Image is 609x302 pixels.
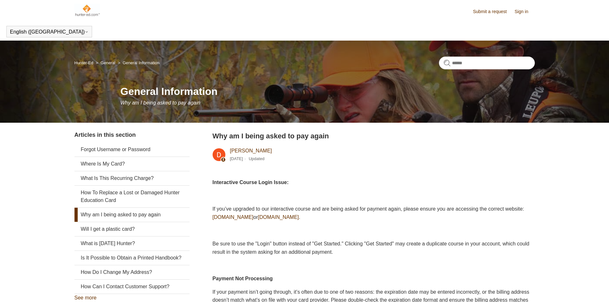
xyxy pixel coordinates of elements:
span: Articles in this section [74,132,136,138]
span: If you’ve upgraded to our interactive course and are being asked for payment again, please ensure... [213,206,524,212]
a: Forgot Username or Password [74,143,190,157]
span: . [299,214,300,220]
h2: Why am I being asked to pay again [213,131,535,141]
a: Will I get a plastic card? [74,222,190,236]
li: General Information [116,60,159,65]
a: [PERSON_NAME] [230,148,272,153]
a: Submit a request [473,8,513,15]
a: How To Replace a Lost or Damaged Hunter Education Card [74,186,190,207]
h1: General Information [121,84,535,99]
a: General Information [123,60,160,65]
strong: Payment Not Processing [213,276,273,281]
li: General [94,60,116,65]
a: General [101,60,115,65]
li: Hunter-Ed [74,60,95,65]
a: Why am I being asked to pay again [74,208,190,222]
a: What is [DATE] Hunter? [74,236,190,251]
button: English ([GEOGRAPHIC_DATA]) [10,29,89,35]
a: How Can I Contact Customer Support? [74,280,190,294]
a: [DOMAIN_NAME] [258,214,299,220]
li: Updated [249,156,264,161]
a: Where Is My Card? [74,157,190,171]
img: Hunter-Ed Help Center home page [74,4,100,17]
span: Be sure to use the "Login" button instead of "Get Started." Clicking "Get Started" may create a d... [213,241,529,255]
span: Why am I being asked to pay again [121,100,200,105]
a: Is It Possible to Obtain a Printed Handbook? [74,251,190,265]
input: Search [439,57,535,69]
a: [DOMAIN_NAME] [213,214,254,220]
a: What Is This Recurring Charge? [74,171,190,185]
a: Sign in [515,8,535,15]
span: or [254,214,258,220]
a: See more [74,295,97,300]
a: How Do I Change My Address? [74,265,190,279]
a: Hunter-Ed [74,60,93,65]
time: 04/08/2025, 11:13 [230,156,243,161]
strong: Interactive Course Login Issue: [213,180,289,185]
